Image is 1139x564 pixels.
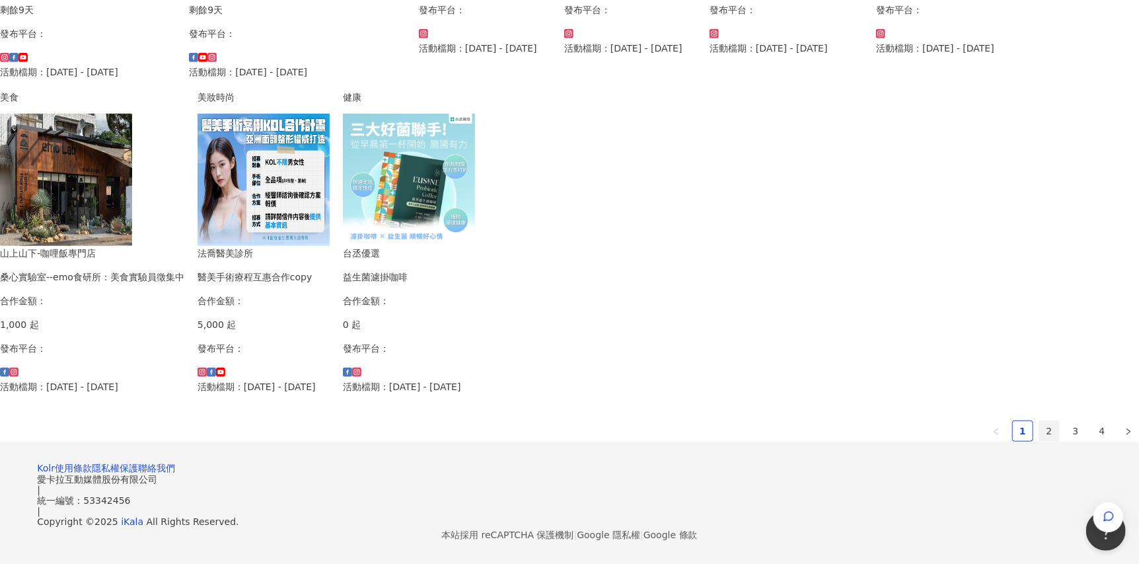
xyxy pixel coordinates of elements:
a: Google 隱私權 [577,530,640,540]
button: right [1118,421,1139,442]
li: Next Page [1118,421,1139,442]
span: | [640,530,643,540]
a: 2 [1039,421,1059,441]
span: | [574,530,577,540]
p: 活動檔期：[DATE] - [DATE] [419,41,551,56]
li: Previous Page [986,421,1007,442]
p: 發布平台： [189,26,406,41]
p: 活動檔期：[DATE] - [DATE] [710,41,863,56]
a: Google 條款 [643,530,698,540]
div: 健康 [343,90,475,104]
p: 活動檔期：[DATE] - [DATE] [343,380,475,394]
span: 本站採用 reCAPTCHA 保護機制 [441,527,697,543]
div: 台丞優選 [343,246,475,261]
p: 發布平台： [876,3,1008,17]
span: | [37,485,40,495]
a: Kolr [37,463,55,473]
p: 合作金額： [343,294,475,308]
li: 4 [1091,421,1113,442]
p: 發布平台： [419,3,551,17]
div: 法喬醫美診所 [198,246,330,261]
a: 3 [1066,421,1085,441]
div: Copyright © 2025 All Rights Reserved. [37,516,1102,527]
iframe: Help Scout Beacon - Open [1086,511,1126,551]
img: 眼袋、隆鼻、隆乳、抽脂、墊下巴 [198,114,330,246]
li: 2 [1039,421,1060,442]
a: 1 [1013,421,1033,441]
div: 醫美手術療程互惠合作copy [198,270,330,284]
div: 愛卡拉互動媒體股份有限公司 [37,474,1102,485]
p: 活動檔期：[DATE] - [DATE] [876,41,1008,56]
p: 發布平台： [710,3,863,17]
li: 3 [1065,421,1086,442]
a: 聯絡我們 [138,463,175,473]
a: 使用條款 [55,463,92,473]
p: 發布平台： [564,3,696,17]
img: 益生菌濾掛咖啡 [343,114,475,246]
p: 剩餘9天 [189,3,406,17]
span: left [992,428,1000,436]
p: 合作金額： [198,294,330,308]
p: 0 起 [343,317,475,332]
p: 發布平台： [198,341,330,356]
a: iKala [121,516,143,527]
li: 1 [1012,421,1033,442]
p: 活動檔期：[DATE] - [DATE] [198,380,330,394]
p: 活動檔期：[DATE] - [DATE] [189,65,406,79]
span: | [37,506,40,516]
span: right [1124,428,1132,436]
div: 美妝時尚 [198,90,330,104]
a: 4 [1092,421,1112,441]
button: left [986,421,1007,442]
p: 活動檔期：[DATE] - [DATE] [564,41,696,56]
a: 隱私權保護 [92,463,138,473]
p: 發布平台： [343,341,475,356]
p: 5,000 起 [198,317,330,332]
div: 統一編號：53342456 [37,495,1102,506]
div: 益生菌濾掛咖啡 [343,270,475,284]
